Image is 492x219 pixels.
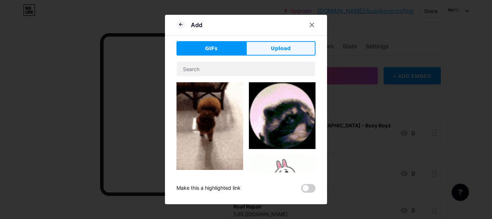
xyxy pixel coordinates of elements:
[205,45,218,52] span: GIFs
[176,184,241,193] div: Make this a highlighted link
[271,45,291,52] span: Upload
[177,62,315,76] input: Search
[176,82,243,170] img: Gihpy
[176,41,246,56] button: GIFs
[249,155,316,212] img: Gihpy
[249,82,316,149] img: Gihpy
[191,21,202,29] div: Add
[246,41,316,56] button: Upload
